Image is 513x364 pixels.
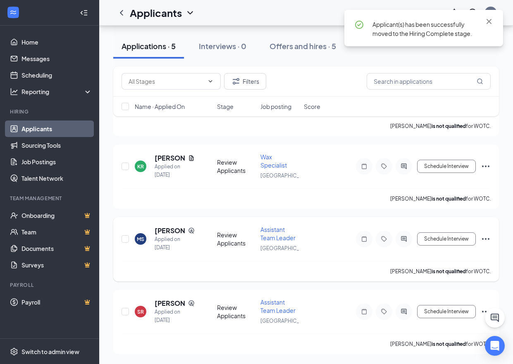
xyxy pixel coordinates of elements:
span: [GEOGRAPHIC_DATA] [260,245,313,251]
b: is not qualified [432,123,466,129]
button: Schedule Interview [417,305,476,318]
div: Hiring [10,108,91,115]
a: Applicants [21,121,92,137]
span: Stage [217,102,234,111]
div: Applied on [DATE] [155,308,195,324]
span: [GEOGRAPHIC_DATA] [260,318,313,324]
button: Schedule Interview [417,232,476,246]
a: Talent Network [21,170,92,187]
span: Applicant(s) has been successfully moved to the Hiring Complete stage. [372,21,472,37]
p: [PERSON_NAME] for WOTC. [390,340,491,347]
input: Search in applications [367,73,491,90]
svg: Document [188,155,195,161]
a: Home [21,34,92,50]
svg: QuestionInfo [468,8,477,18]
svg: Note [359,308,369,315]
div: Review Applicants [217,158,255,175]
svg: ChevronDown [185,8,195,18]
a: Job Postings [21,154,92,170]
svg: Filter [231,76,241,86]
button: Filter Filters [224,73,266,90]
svg: SourcingTools [188,227,195,234]
div: Review Applicants [217,303,255,320]
div: Applications · 5 [122,41,176,51]
svg: Ellipses [481,161,491,171]
div: Reporting [21,87,93,96]
span: Assistant Team Leader [260,298,296,314]
b: is not qualified [432,268,466,274]
svg: SourcingTools [188,300,195,307]
span: Assistant Team Leader [260,226,296,241]
svg: Tag [379,236,389,242]
svg: Tag [379,308,389,315]
svg: Tag [379,163,389,170]
div: Applied on [DATE] [155,163,195,179]
svg: ChevronLeft [117,8,126,18]
svg: Note [359,163,369,170]
div: Switch to admin view [21,347,79,356]
svg: Note [359,236,369,242]
a: Scheduling [21,67,92,83]
svg: ActiveChat [399,236,409,242]
svg: Ellipses [481,234,491,244]
div: Review Applicants [217,231,255,247]
svg: CheckmarkCircle [354,20,364,30]
a: TeamCrown [21,224,92,240]
div: Payroll [10,281,91,288]
a: Sourcing Tools [21,137,92,154]
h1: Applicants [130,6,182,20]
div: Applied on [DATE] [155,235,195,252]
svg: Ellipses [481,307,491,317]
div: Open Intercom Messenger [485,336,505,356]
span: Score [304,102,320,111]
svg: Cross [484,17,494,26]
input: All Stages [129,77,204,86]
div: Team Management [10,195,91,202]
button: Schedule Interview [417,160,476,173]
h5: [PERSON_NAME] [155,299,185,308]
a: DocumentsCrown [21,240,92,257]
p: [PERSON_NAME] for WOTC. [390,123,491,130]
svg: ChevronDown [207,78,214,85]
a: OnboardingCrown [21,207,92,224]
span: Job posting [260,102,291,111]
b: is not qualified [432,341,466,347]
span: Name · Applied On [135,102,185,111]
p: [PERSON_NAME] for WOTC. [390,195,491,202]
div: Interviews · 0 [199,41,246,51]
svg: Collapse [80,9,88,17]
svg: ActiveChat [399,163,409,170]
a: Messages [21,50,92,67]
div: G0 [487,9,494,16]
div: SR [137,308,144,315]
div: KR [137,163,144,170]
div: Offers and hires · 5 [270,41,336,51]
span: [GEOGRAPHIC_DATA] [260,173,313,179]
svg: Notifications [449,8,459,18]
svg: Analysis [10,87,18,96]
a: SurveysCrown [21,257,92,273]
b: is not qualified [432,196,466,202]
a: PayrollCrown [21,294,92,310]
svg: MagnifyingGlass [477,78,483,85]
span: Wax Specialist [260,153,287,169]
h5: [PERSON_NAME] [155,154,185,163]
svg: ActiveChat [399,308,409,315]
div: MS [137,236,144,243]
svg: Settings [10,347,18,356]
svg: WorkstreamLogo [9,8,17,17]
button: ChatActive [485,308,505,328]
h5: [PERSON_NAME] [155,226,185,235]
svg: ChatActive [490,313,500,323]
p: [PERSON_NAME] for WOTC. [390,268,491,275]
